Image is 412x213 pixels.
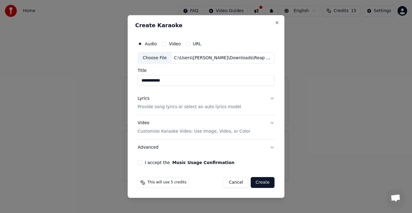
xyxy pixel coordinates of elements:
[138,69,274,73] label: Title
[145,160,234,165] label: I accept the
[224,177,248,188] button: Cancel
[138,128,250,134] p: Customize Karaoke Video: Use Image, Video, or Color
[138,96,149,102] div: Lyrics
[138,140,274,155] button: Advanced
[135,23,277,28] h2: Create Karaoke
[193,42,201,46] label: URL
[138,104,241,110] p: Provide song lyrics or select an auto lyrics model
[138,91,274,115] button: LyricsProvide song lyrics or select an auto lyrics model
[145,42,157,46] label: Audio
[138,120,250,135] div: Video
[251,177,274,188] button: Create
[147,180,186,185] span: This will use 5 credits
[169,42,181,46] label: Video
[172,55,274,61] div: C:\Users\[PERSON_NAME]\Downloads\Reap & Reap.mp3
[172,160,234,165] button: I accept the
[138,115,274,140] button: VideoCustomize Karaoke Video: Use Image, Video, or Color
[138,53,172,63] div: Choose File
